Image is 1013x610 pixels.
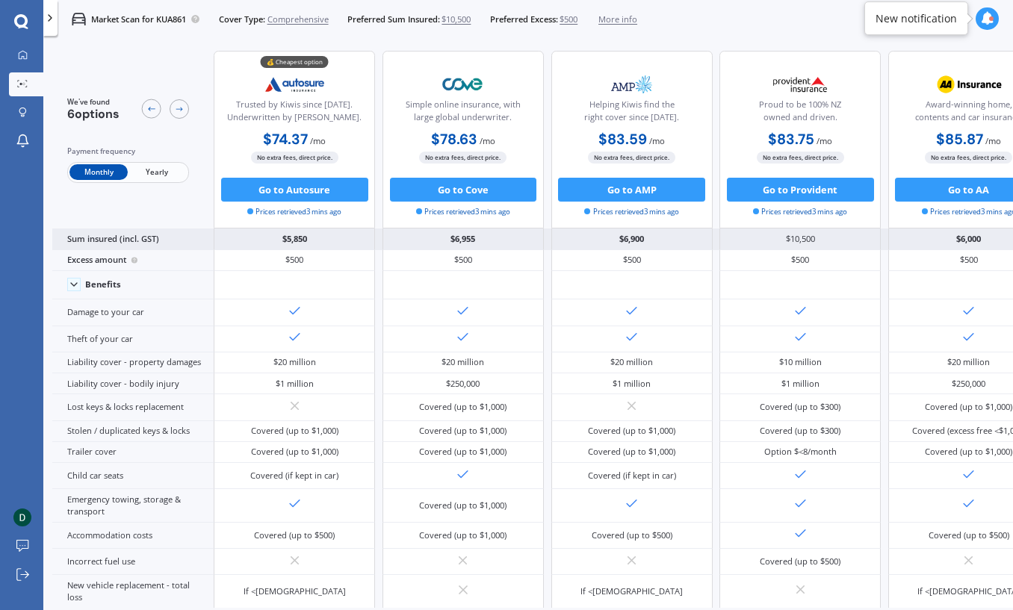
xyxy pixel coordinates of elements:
span: / mo [480,135,495,146]
span: No extra fees, direct price. [757,152,844,163]
div: Covered (up to $500) [929,529,1009,541]
img: AA.webp [929,69,1009,99]
span: / mo [310,135,326,146]
div: Payment frequency [67,146,189,158]
div: Liability cover - bodily injury [52,373,214,394]
div: Lost keys & locks replacement [52,394,214,420]
div: Emergency towing, storage & transport [52,489,214,522]
span: / mo [817,135,832,146]
span: Yearly [128,164,186,180]
b: $83.75 [768,130,814,149]
div: $20 million [442,356,484,368]
div: Covered (up to $1,000) [419,425,506,437]
span: Monthly [69,164,128,180]
b: $85.87 [936,130,983,149]
div: 💰 Cheapest option [261,56,329,68]
span: No extra fees, direct price. [419,152,506,163]
div: $6,900 [551,228,713,249]
div: Proud to be 100% NZ owned and driven. [730,99,870,128]
div: Covered (up to $1,000) [419,446,506,458]
div: Benefits [85,279,121,290]
div: Accommodation costs [52,523,214,549]
div: $10 million [779,356,822,368]
span: We've found [67,97,120,108]
div: $6,955 [382,228,544,249]
span: / mo [985,135,1001,146]
img: car.f15378c7a67c060ca3f3.svg [72,12,86,26]
div: Liability cover - property damages [52,352,214,373]
div: Covered (up to $1,000) [588,446,675,458]
div: $500 [551,250,713,271]
div: Sum insured (incl. GST) [52,228,214,249]
button: Go to Autosure [221,178,368,202]
span: Prices retrieved 3 mins ago [584,207,678,217]
span: Preferred Sum Insured: [347,13,440,25]
div: Option $<8/month [764,446,837,458]
p: Market Scan for KUA861 [91,13,186,25]
div: Excess amount [52,250,214,271]
div: $20 million [273,356,316,368]
div: Trailer cover [52,442,214,463]
div: $500 [382,250,544,271]
button: Go to Cove [390,178,537,202]
div: Covered (up to $1,000) [925,401,1012,413]
div: Covered (up to $500) [592,529,672,541]
div: Covered (up to $1,000) [419,401,506,413]
span: No extra fees, direct price. [588,152,675,163]
div: $250,000 [952,378,985,390]
span: No extra fees, direct price. [251,152,338,163]
span: More info [598,13,637,25]
div: Covered (up to $1,000) [588,425,675,437]
div: Child car seats [52,463,214,489]
div: Theft of your car [52,326,214,352]
span: Prices retrieved 3 mins ago [753,207,847,217]
div: Covered (up to $1,000) [419,529,506,541]
div: $250,000 [446,378,480,390]
span: No extra fees, direct price. [925,152,1012,163]
div: $20 million [610,356,653,368]
div: Covered (up to $500) [760,555,840,567]
div: If <[DEMOGRAPHIC_DATA] [580,585,683,597]
div: Helping Kiwis find the right cover since [DATE]. [561,99,701,128]
div: Covered (up to $1,000) [251,425,338,437]
span: Cover Type: [219,13,265,25]
span: / mo [649,135,665,146]
div: $20 million [947,356,990,368]
div: $500 [719,250,881,271]
b: $83.59 [598,130,647,149]
div: Covered (up to $300) [760,401,840,413]
div: Covered (up to $1,000) [925,446,1012,458]
div: Covered (up to $500) [254,529,335,541]
button: Go to AMP [558,178,705,202]
img: Autosure.webp [255,69,335,99]
b: $74.37 [263,130,308,149]
span: Prices retrieved 3 mins ago [247,207,341,217]
div: Covered (up to $1,000) [419,499,506,511]
img: Provident.png [760,69,840,99]
div: New vehicle replacement - total loss [52,575,214,608]
div: If <[DEMOGRAPHIC_DATA] [244,585,346,597]
div: $1 million [781,378,820,390]
div: Stolen / duplicated keys & locks [52,421,214,442]
div: New notification [876,11,957,26]
img: ACg8ocIBPEBvsTNZCu2w4IkWOBqLTd9d9LXwwgnhMi0y5Z5uR-Slpw=s96-c [13,508,31,526]
div: Covered (if kept in car) [250,470,338,482]
div: Damage to your car [52,299,214,326]
div: $1 million [613,378,651,390]
div: Covered (if kept in car) [588,470,676,482]
span: 6 options [67,106,120,122]
span: $10,500 [442,13,471,25]
b: $78.63 [431,130,477,149]
img: Cove.webp [424,69,503,99]
div: Trusted by Kiwis since [DATE]. Underwritten by [PERSON_NAME]. [224,99,365,128]
div: $10,500 [719,228,881,249]
div: $1 million [276,378,314,390]
span: Preferred Excess: [490,13,558,25]
div: $500 [214,250,375,271]
div: Simple online insurance, with large global underwriter. [393,99,533,128]
span: Prices retrieved 3 mins ago [416,207,510,217]
span: $500 [560,13,577,25]
div: $5,850 [214,228,375,249]
div: Covered (up to $1,000) [251,446,338,458]
span: Comprehensive [267,13,329,25]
